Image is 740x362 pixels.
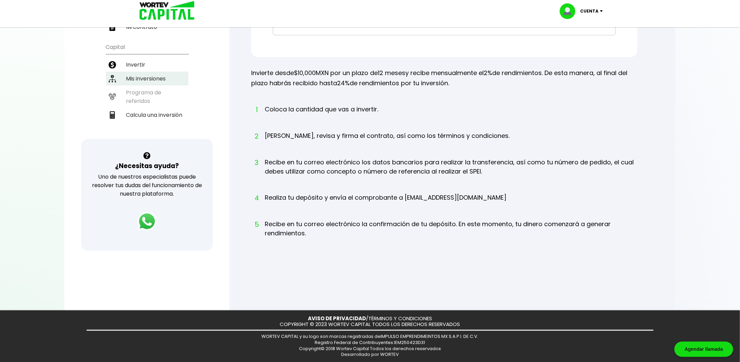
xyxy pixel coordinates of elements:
p: Invierte desde MXN por un plazo de y recibe mensualmente el de rendimientos. De esta manera, al f... [251,68,637,88]
li: [PERSON_NAME], revisa y firma el contrato, así como los términos y condiciones. [265,131,510,153]
span: WORTEV CAPITAL y su logo son marcas registradas de IMPULSO EMPRENDIMEINTOS MX S.A.P.I. DE C.V. [262,333,479,340]
span: 3 [255,158,258,168]
span: Desarrollado por WORTEV [341,351,399,358]
img: profile-image [560,3,580,19]
li: Recibe en tu correo electrónico los datos bancarios para realizar la transferencia, así como tu n... [265,158,637,189]
p: COPYRIGHT © 2023 WORTEV CAPITAL TODOS LOS DERECHOS RESERVADOS [280,322,460,327]
img: icon-down [598,10,608,12]
span: 2% [484,69,492,77]
a: Calcula una inversión [106,108,188,122]
span: $10,000 [294,69,316,77]
div: Agendar llamada [674,342,733,357]
img: invertir-icon.b3b967d7.svg [109,61,116,69]
img: calculadora-icon.17d418c4.svg [109,111,116,119]
p: Uno de nuestros especialistas puede resolver tus dudas del funcionamiento de nuestra plataforma. [90,173,204,198]
h3: ¿Necesitas ayuda? [115,161,179,171]
img: logos_whatsapp-icon.242b2217.svg [137,212,156,231]
span: 4 [255,193,258,203]
p: / [308,316,432,322]
span: 5 [255,219,258,230]
p: Cuenta [580,6,598,16]
li: Realiza tu depósito y envía el comprobante a [EMAIL_ADDRESS][DOMAIN_NAME] [265,193,506,215]
span: Copyright© 2018 Wortev Capital Todos los derechos reservados [299,345,441,352]
a: Invertir [106,58,188,72]
li: Coloca la cantidad que vas a invertir. [265,105,378,127]
span: Registro Federal de Contribuyentes: IEM250423D31 [315,339,425,346]
a: Mis inversiones [106,72,188,86]
span: 1 [255,105,258,115]
a: AVISO DE PRIVACIDAD [308,315,366,322]
span: 24% [337,79,350,87]
span: 12 meses [378,69,405,77]
span: 2 [255,131,258,141]
li: Recibe en tu correo electrónico la confirmación de tu depósito. En este momento, tu dinero comenz... [265,219,637,251]
a: TÉRMINOS Y CONDICIONES [368,315,432,322]
ul: Capital [106,39,188,139]
img: inversiones-icon.6695dc30.svg [109,75,116,83]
